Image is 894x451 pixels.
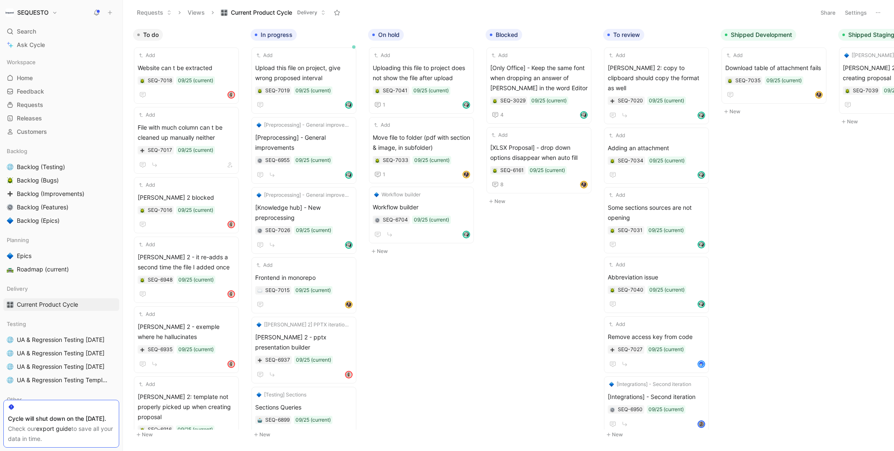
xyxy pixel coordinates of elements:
img: avatar [463,172,469,177]
span: Download table of attachment fails [725,63,823,73]
div: 09/25 (current) [766,76,802,85]
button: Add [138,181,156,189]
img: ⚙️ [7,204,13,211]
img: ⚙️ [257,158,262,163]
button: 🔷Workflow builder [373,190,422,199]
div: Testing🌐UA & Regression Testing [DATE]🌐UA & Regression Testing [DATE]🌐UA & Regression Testing [DA... [3,318,119,386]
span: On hold [378,31,400,39]
div: SEQ-7017 [148,146,172,154]
img: 🔷 [7,253,13,259]
a: 🌐Backlog (Testing) [3,161,119,173]
button: Add [255,261,274,269]
div: 09/25 (current) [178,146,213,154]
span: Search [17,26,36,36]
button: ⚙️ [5,202,15,212]
a: AddUpload this file on project, give wrong proposed interval09/25 (current)avatar [251,47,356,114]
span: To review [613,31,640,39]
a: AddRemove access key from code09/25 (current)avatar [604,316,709,373]
button: 🔷 [5,216,15,226]
a: AddAbbreviation issue09/25 (current)avatar [604,257,709,313]
button: 🪲 [139,78,145,83]
div: SEQ-7027 [618,345,643,354]
img: avatar [228,92,234,98]
img: ➕ [7,190,13,197]
button: ☁️ [257,287,263,293]
img: SEQUESTO [5,8,14,17]
button: SEQUESTOSEQUESTO [3,7,60,18]
span: Backlog (Features) [17,203,68,211]
span: 1 [383,102,385,107]
span: Epics [17,252,31,260]
span: Customers [17,128,47,136]
span: Workflow builder [382,190,421,199]
img: 🔷 [256,322,261,327]
div: 09/25 (current) [178,276,214,284]
img: avatar [698,242,704,248]
button: Add [608,191,626,199]
img: avatar [463,232,469,237]
span: UA & Regression Testing [DATE] [17,336,105,344]
img: 🪲 [140,208,145,213]
a: ⚙️Backlog (Features) [3,201,119,214]
button: 🛣️ [5,264,15,274]
a: AddMove file to folder (pdf with section & image, in subfolder)09/25 (current)1avatar [369,117,474,183]
span: Adding an attachment [608,143,705,153]
div: 09/25 (current) [178,206,213,214]
button: 🪲 [492,98,498,104]
a: 🌐UA & Regression Testing [DATE] [3,347,119,360]
button: 🎛️ [5,300,15,310]
a: Feedback [3,85,119,98]
span: [PERSON_NAME] 2 blocked [138,193,235,203]
a: Add[XLSX Proposal] - drop down options disappear when auto fill09/25 (current)8avatar [486,127,591,193]
div: SEQ-7035 [735,76,761,85]
button: New [368,246,479,256]
img: 🪲 [375,89,380,94]
button: 🪲 [257,88,263,94]
button: Add [725,51,744,60]
button: 🔷[Preprocessing] - General improvements [255,121,353,129]
div: Backlog [3,145,119,157]
div: ➕ [139,347,145,352]
img: 🎛️ [221,9,227,16]
button: ➕ [609,347,615,352]
img: avatar [581,182,587,188]
a: Add[PERSON_NAME] 2: copy to clipboard should copy the format as well09/25 (current)avatar [604,47,709,124]
span: Planning [7,236,29,244]
button: 8 [490,180,505,190]
a: 🔷[Preprocessing] - General improvements[Preprocessing] - General improvements09/25 (current)avatar [251,117,356,184]
div: Planning [3,234,119,246]
span: Feedback [17,87,44,96]
span: Delivery [297,8,317,17]
a: Add[PERSON_NAME] 2 blocked09/25 (current)avatar [134,177,239,233]
span: In progress [261,31,293,39]
a: AddFrontend in monorepo09/25 (current)avatar [251,257,356,313]
a: AddAdding an attachment09/25 (current)avatar [604,128,709,184]
span: [Knowledge hub] - New preprocessing [255,203,353,223]
div: SEQ-7033 [383,156,408,164]
button: Add [138,310,156,318]
img: 🔷 [374,192,379,197]
span: [Preprocessing] - General improvements [264,121,351,129]
button: 🪲 [139,207,145,213]
a: Ask Cycle [3,39,119,51]
button: Add [490,51,509,60]
div: 🪲 [609,227,615,233]
div: SEQ-7018 [148,76,172,85]
img: ➕ [610,99,615,104]
button: 🌐 [5,335,15,345]
img: avatar [463,102,469,108]
button: 🪲 [727,78,733,83]
span: Backlog (Epics) [17,216,60,225]
div: SEQ-7041 [383,86,408,95]
div: SEQ-7039 [853,86,878,95]
div: SEQ-6704 [383,216,408,224]
div: SEQ-7015 [265,286,290,295]
button: 🔷[[PERSON_NAME] 2] PPTX iteration 2 [255,321,353,329]
div: SEQ-7019 [265,86,290,95]
a: Releases [3,112,119,125]
img: avatar [346,242,352,248]
a: 🎛️Current Product Cycle [3,298,119,311]
button: To do [133,29,163,41]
